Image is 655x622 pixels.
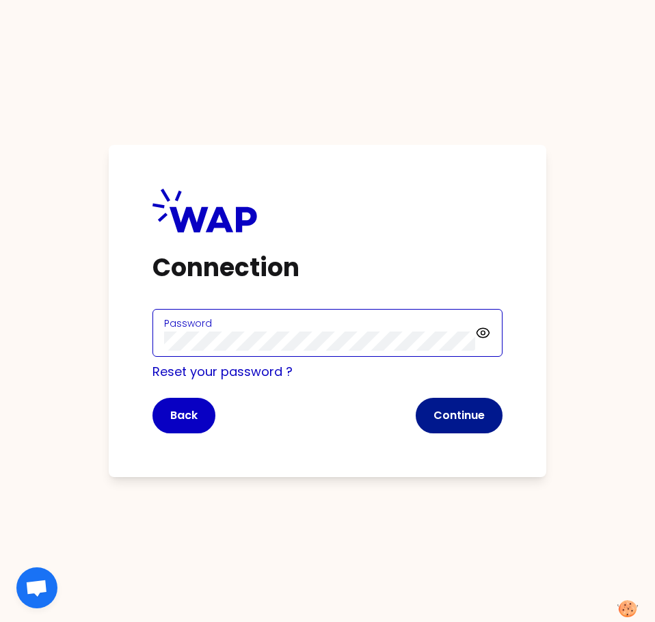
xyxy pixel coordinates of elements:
[16,567,57,608] div: Open chat
[164,316,212,330] label: Password
[416,398,503,433] button: Continue
[152,254,503,282] h1: Connection
[152,398,215,433] button: Back
[152,363,293,380] a: Reset your password ?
